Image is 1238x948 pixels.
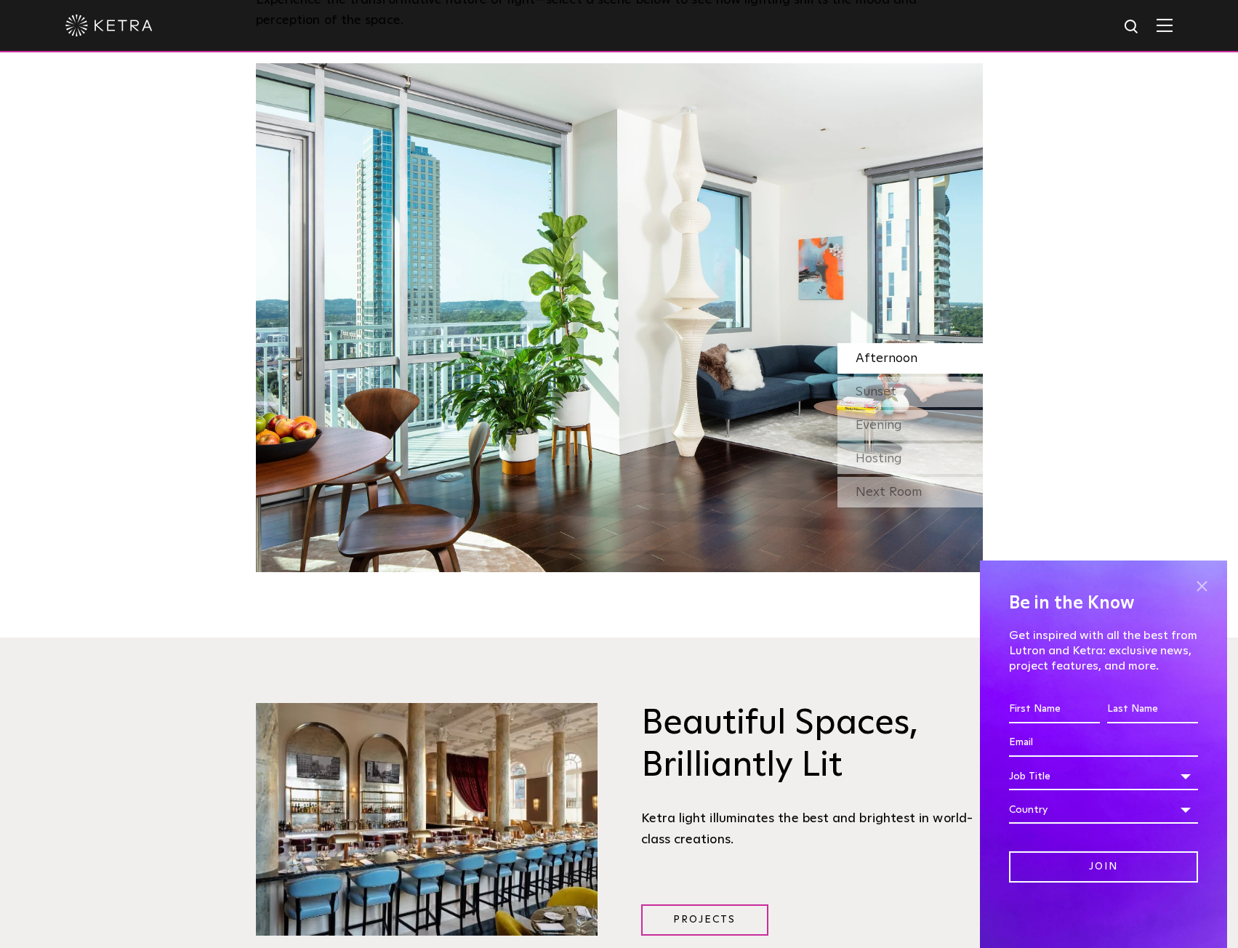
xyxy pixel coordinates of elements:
p: Get inspired with all the best from Lutron and Ketra: exclusive news, project features, and more. [1009,628,1198,673]
h3: Beautiful Spaces, Brilliantly Lit [641,703,983,787]
img: SS_HBD_LivingRoom_Desktop_01 [256,63,983,572]
img: search icon [1123,18,1141,36]
span: Hosting [856,452,902,465]
img: Brilliantly Lit@2x [256,703,598,936]
div: Country [1009,796,1198,824]
input: Join [1009,851,1198,883]
span: Afternoon [856,352,917,365]
div: Ketra light illuminates the best and brightest in world-class creations. [641,808,983,850]
input: Email [1009,729,1198,757]
h4: Be in the Know [1009,590,1198,617]
a: Projects [641,904,768,936]
span: Sunset [856,385,896,398]
img: ketra-logo-2019-white [65,15,153,36]
input: Last Name [1107,696,1198,723]
div: Job Title [1009,763,1198,790]
input: First Name [1009,696,1100,723]
span: Evening [856,419,902,432]
img: Hamburger%20Nav.svg [1157,18,1173,32]
div: Next Room [837,477,983,507]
